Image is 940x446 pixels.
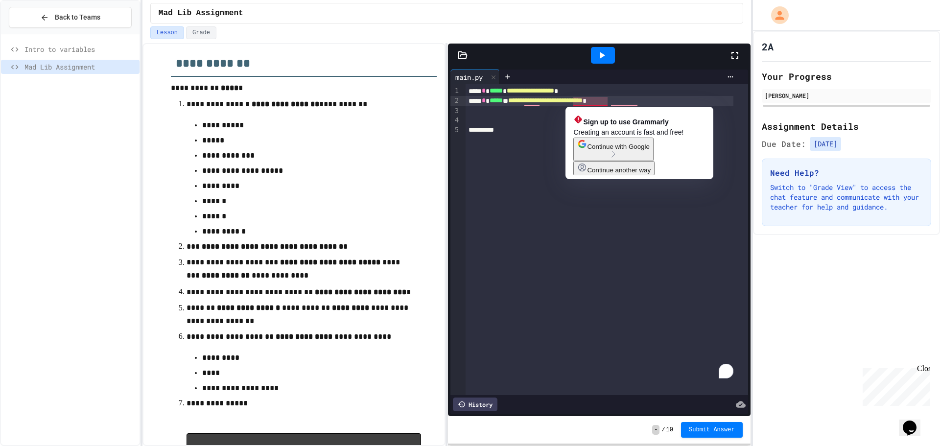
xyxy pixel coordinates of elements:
span: Back to Teams [55,12,100,23]
span: Intro to variables [24,44,136,54]
span: Mad Lib Assignment [24,62,136,72]
span: 10 [666,426,673,434]
div: 3 [450,106,460,116]
div: 4 [450,116,460,125]
div: main.py [450,70,500,84]
span: Due Date: [762,138,806,150]
div: main.py [450,72,488,82]
span: [DATE] [810,137,841,151]
div: 1 [450,86,460,96]
h2: Your Progress [762,70,931,83]
span: / [661,426,665,434]
div: To enrich screen reader interactions, please activate Accessibility in Grammarly extension settings [466,84,748,395]
span: - [652,425,659,435]
div: History [453,398,497,411]
button: Lesson [150,26,184,39]
h2: Assignment Details [762,119,931,133]
p: Switch to "Grade View" to access the chat feature and communicate with your teacher for help and ... [770,183,923,212]
span: Mad Lib Assignment [159,7,243,19]
iframe: chat widget [899,407,930,436]
div: [PERSON_NAME] [765,91,928,100]
iframe: chat widget [859,364,930,406]
div: My Account [761,4,791,26]
div: Chat with us now!Close [4,4,68,62]
button: Submit Answer [681,422,743,438]
div: 5 [450,125,460,135]
span: Submit Answer [689,426,735,434]
div: 2 [450,96,460,106]
button: Back to Teams [9,7,132,28]
h1: 2A [762,40,774,53]
h3: Need Help? [770,167,923,179]
button: Grade [186,26,216,39]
